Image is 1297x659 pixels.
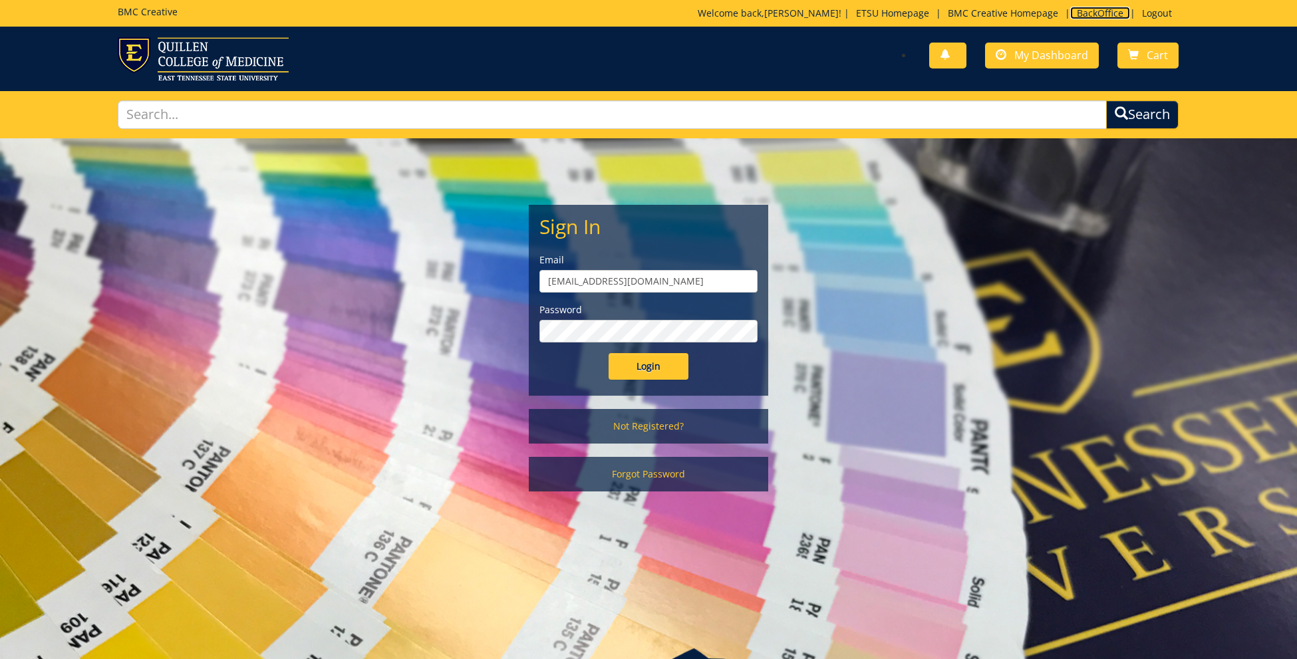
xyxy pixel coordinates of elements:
input: Login [609,353,688,380]
a: My Dashboard [985,43,1099,68]
a: Not Registered? [529,409,768,444]
a: BackOffice [1070,7,1130,19]
a: ETSU Homepage [849,7,936,19]
h2: Sign In [539,215,758,237]
span: My Dashboard [1014,48,1088,63]
button: Search [1106,100,1179,129]
label: Email [539,253,758,267]
label: Password [539,303,758,317]
a: Forgot Password [529,457,768,491]
input: Search... [118,100,1107,129]
img: ETSU logo [118,37,289,80]
a: Logout [1135,7,1179,19]
span: Cart [1147,48,1168,63]
a: [PERSON_NAME] [764,7,839,19]
h5: BMC Creative [118,7,178,17]
p: Welcome back, ! | | | | [698,7,1179,20]
a: BMC Creative Homepage [941,7,1065,19]
a: Cart [1117,43,1179,68]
